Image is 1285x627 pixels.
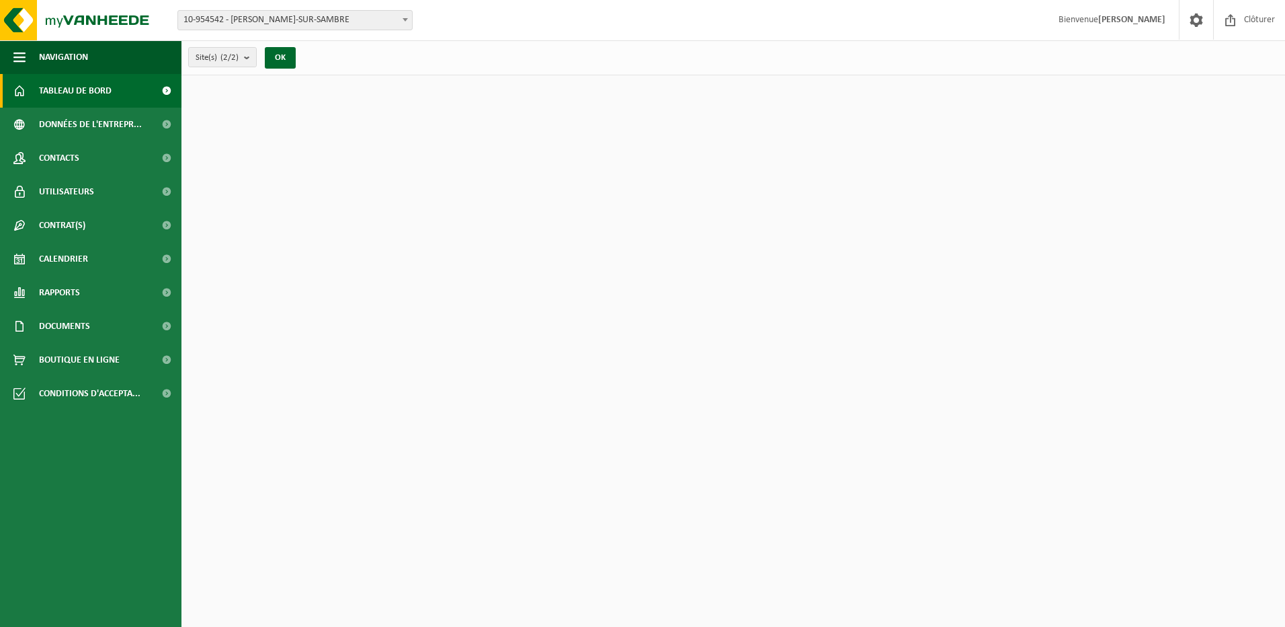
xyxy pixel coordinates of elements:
[39,141,79,175] span: Contacts
[39,40,88,74] span: Navigation
[177,10,413,30] span: 10-954542 - SNEESSENS BERNARD - JEMEPPE-SUR-SAMBRE
[39,242,88,276] span: Calendrier
[265,47,296,69] button: OK
[39,209,85,242] span: Contrat(s)
[39,309,90,343] span: Documents
[39,343,120,377] span: Boutique en ligne
[39,377,140,410] span: Conditions d'accepta...
[188,47,257,67] button: Site(s)(2/2)
[39,108,142,141] span: Données de l'entrepr...
[39,175,94,209] span: Utilisateurs
[1098,15,1165,25] strong: [PERSON_NAME]
[196,48,239,68] span: Site(s)
[178,11,412,30] span: 10-954542 - SNEESSENS BERNARD - JEMEPPE-SUR-SAMBRE
[39,276,80,309] span: Rapports
[39,74,112,108] span: Tableau de bord
[220,53,239,62] count: (2/2)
